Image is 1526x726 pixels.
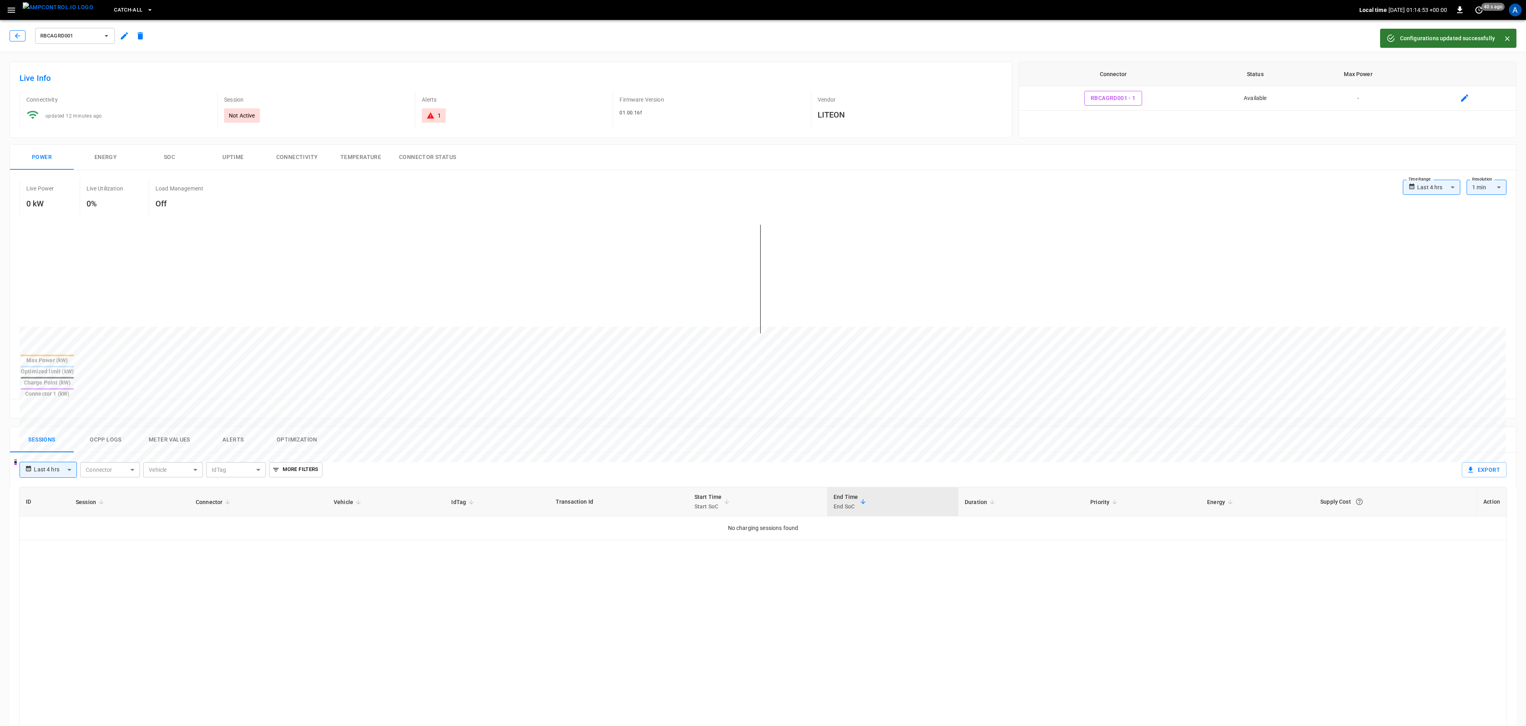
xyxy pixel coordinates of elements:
[224,96,409,104] p: Session
[549,487,688,516] th: Transaction Id
[834,492,868,511] span: End TimeEnd SoC
[1207,497,1235,507] span: Energy
[74,145,138,170] button: Energy
[111,2,156,18] button: Catch-all
[1462,462,1506,477] button: Export
[10,145,74,170] button: Power
[1509,4,1522,16] div: profile-icon
[1467,180,1506,195] div: 1 min
[1472,176,1492,182] label: Resolution
[818,96,1002,104] p: Vendor
[334,497,364,507] span: Vehicle
[26,184,54,192] p: Live Power
[965,497,997,507] span: Duration
[34,462,77,477] div: Last 4 hrs
[23,2,93,12] img: ampcontrol.io logo
[265,427,329,453] button: Optimization
[1388,6,1447,14] p: [DATE] 01:14:53 +00:00
[834,492,858,511] div: End Time
[1417,180,1460,195] div: Last 4 hrs
[114,6,142,15] span: Catch-all
[45,113,102,119] span: updated 12 minutes ago
[20,487,1506,540] table: sessions table
[74,427,138,453] button: Ocpp logs
[138,427,201,453] button: Meter Values
[1320,494,1470,509] div: Supply Cost
[393,145,462,170] button: Connector Status
[1408,176,1431,182] label: Time Range
[40,31,99,41] span: RBCAGRD001
[20,72,1002,84] h6: Live Info
[818,108,1002,121] h6: LITEON
[694,502,722,511] p: Start SoC
[26,197,54,210] h6: 0 kW
[20,487,69,516] th: ID
[1352,494,1367,509] button: The cost of your charging session based on your supply rates
[76,497,106,507] span: Session
[10,427,74,453] button: Sessions
[438,112,441,120] div: 1
[269,462,322,477] button: More Filters
[1207,62,1303,86] th: Status
[619,110,642,116] span: 01.00.16f
[1019,62,1516,111] table: connector table
[1400,31,1495,45] div: Configurations updated successfully
[87,184,123,192] p: Live Utilization
[35,28,115,44] button: RBCAGRD001
[422,96,606,104] p: Alerts
[1481,3,1505,11] span: 40 s ago
[1084,91,1142,106] button: RBCAGRD001 - 1
[619,96,804,104] p: Firmware Version
[1359,6,1387,14] p: Local time
[1090,497,1120,507] span: Priority
[155,184,203,192] p: Load Management
[201,145,265,170] button: Uptime
[694,492,732,511] span: Start TimeStart SoC
[1303,62,1414,86] th: Max Power
[229,112,255,120] p: Not Active
[138,145,201,170] button: SOC
[196,497,233,507] span: Connector
[694,492,722,511] div: Start Time
[265,145,329,170] button: Connectivity
[1473,4,1485,16] button: set refresh interval
[155,197,203,210] h6: Off
[1477,487,1506,516] th: Action
[1019,62,1207,86] th: Connector
[1303,86,1414,111] td: -
[329,145,393,170] button: Temperature
[834,502,858,511] p: End SoC
[201,427,265,453] button: Alerts
[26,96,211,104] p: Connectivity
[1207,86,1303,111] td: Available
[451,497,476,507] span: IdTag
[1501,33,1513,45] button: Close
[87,197,123,210] h6: 0%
